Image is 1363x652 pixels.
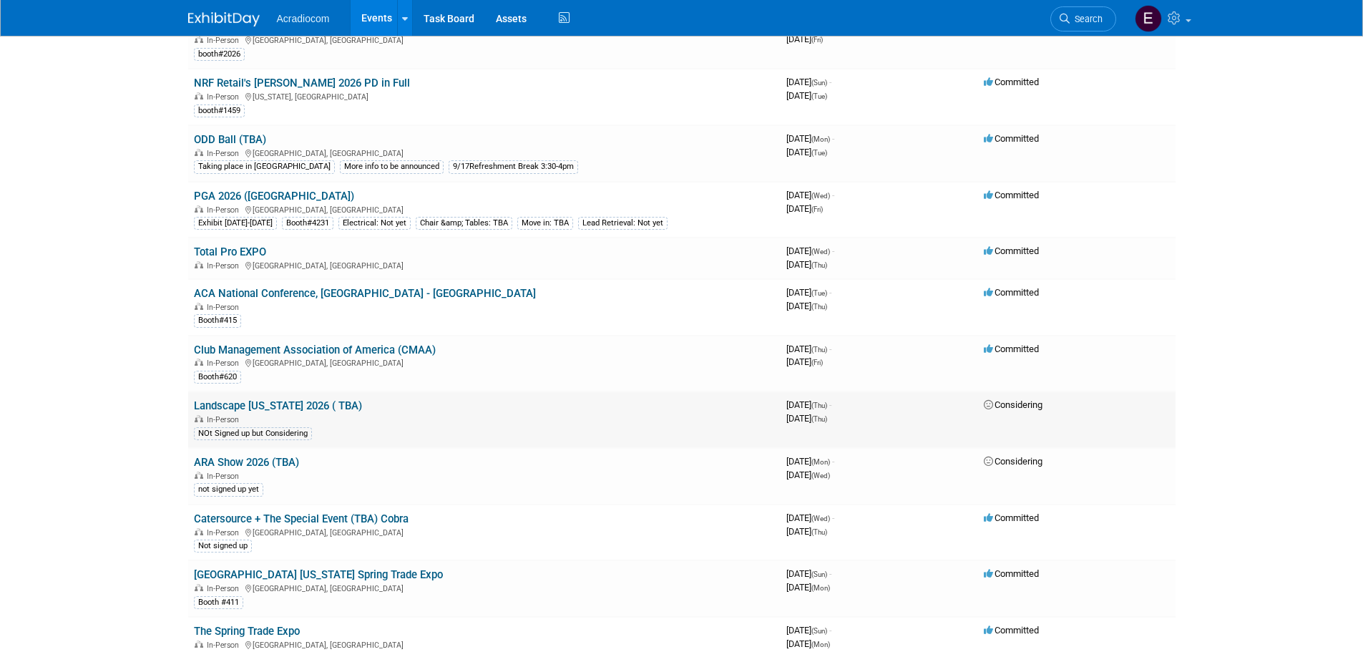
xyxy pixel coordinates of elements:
[832,245,834,256] span: -
[416,217,512,230] div: Chair &amp; Tables: TBA
[984,133,1039,144] span: Committed
[194,596,243,609] div: Booth #411
[194,568,443,581] a: [GEOGRAPHIC_DATA] [US_STATE] Spring Trade Expo
[984,245,1039,256] span: Committed
[811,570,827,578] span: (Sun)
[194,526,775,537] div: [GEOGRAPHIC_DATA], [GEOGRAPHIC_DATA]
[786,133,834,144] span: [DATE]
[195,415,203,422] img: In-Person Event
[786,526,827,537] span: [DATE]
[811,149,827,157] span: (Tue)
[811,135,830,143] span: (Mon)
[811,346,827,354] span: (Thu)
[195,641,203,648] img: In-Person Event
[338,217,411,230] div: Electrical: Not yet
[194,77,410,89] a: NRF Retail's [PERSON_NAME] 2026 PD in Full
[832,133,834,144] span: -
[984,456,1042,467] span: Considering
[829,287,831,298] span: -
[811,79,827,87] span: (Sun)
[188,12,260,26] img: ExhibitDay
[984,344,1039,354] span: Committed
[811,415,827,423] span: (Thu)
[195,205,203,213] img: In-Person Event
[786,568,831,579] span: [DATE]
[832,456,834,467] span: -
[1050,6,1116,31] a: Search
[194,104,245,117] div: booth#1459
[786,638,830,649] span: [DATE]
[811,248,830,256] span: (Wed)
[207,584,243,593] span: In-Person
[194,483,263,496] div: not signed up yet
[194,456,299,469] a: ARA Show 2026 (TBA)
[786,625,831,636] span: [DATE]
[207,641,243,650] span: In-Person
[195,92,203,99] img: In-Person Event
[277,13,330,24] span: Acradiocom
[195,528,203,535] img: In-Person Event
[786,90,827,101] span: [DATE]
[786,203,823,214] span: [DATE]
[194,582,775,593] div: [GEOGRAPHIC_DATA], [GEOGRAPHIC_DATA]
[786,469,830,480] span: [DATE]
[207,36,243,45] span: In-Person
[786,259,827,270] span: [DATE]
[829,344,831,354] span: -
[194,427,312,440] div: NOt Signed up but Considering
[282,217,333,230] div: Booth#4231
[786,77,831,87] span: [DATE]
[207,472,243,481] span: In-Person
[194,540,252,553] div: Not signed up
[786,344,831,354] span: [DATE]
[194,133,266,146] a: ODD Ball (TBA)
[984,287,1039,298] span: Committed
[786,582,830,593] span: [DATE]
[811,515,830,522] span: (Wed)
[194,203,775,215] div: [GEOGRAPHIC_DATA], [GEOGRAPHIC_DATA]
[195,359,203,366] img: In-Person Event
[1135,5,1162,32] img: Elizabeth Martinez
[194,356,775,368] div: [GEOGRAPHIC_DATA], [GEOGRAPHIC_DATA]
[194,160,335,173] div: Taking place in [GEOGRAPHIC_DATA]
[811,205,823,213] span: (Fri)
[194,344,436,356] a: Club Management Association of America (CMAA)
[811,289,827,297] span: (Tue)
[194,190,354,203] a: PGA 2026 ([GEOGRAPHIC_DATA])
[786,287,831,298] span: [DATE]
[195,149,203,156] img: In-Person Event
[194,245,266,258] a: Total Pro EXPO
[207,528,243,537] span: In-Person
[811,359,823,366] span: (Fri)
[194,48,245,61] div: booth#2026
[811,528,827,536] span: (Thu)
[829,625,831,636] span: -
[786,456,834,467] span: [DATE]
[207,415,243,424] span: In-Person
[786,34,823,44] span: [DATE]
[811,261,827,269] span: (Thu)
[207,359,243,368] span: In-Person
[194,314,241,327] div: Booth#415
[194,90,775,102] div: [US_STATE], [GEOGRAPHIC_DATA]
[811,36,823,44] span: (Fri)
[207,205,243,215] span: In-Person
[984,77,1039,87] span: Committed
[207,149,243,158] span: In-Person
[194,371,241,384] div: Booth#620
[195,36,203,43] img: In-Person Event
[340,160,444,173] div: More info to be announced
[194,217,277,230] div: Exhibit [DATE]-[DATE]
[194,259,775,271] div: [GEOGRAPHIC_DATA], [GEOGRAPHIC_DATA]
[811,584,830,592] span: (Mon)
[811,192,830,200] span: (Wed)
[984,568,1039,579] span: Committed
[786,301,827,311] span: [DATE]
[984,625,1039,636] span: Committed
[786,147,827,157] span: [DATE]
[811,303,827,311] span: (Thu)
[786,245,834,256] span: [DATE]
[517,217,573,230] div: Move in: TBA
[786,356,823,367] span: [DATE]
[786,413,827,424] span: [DATE]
